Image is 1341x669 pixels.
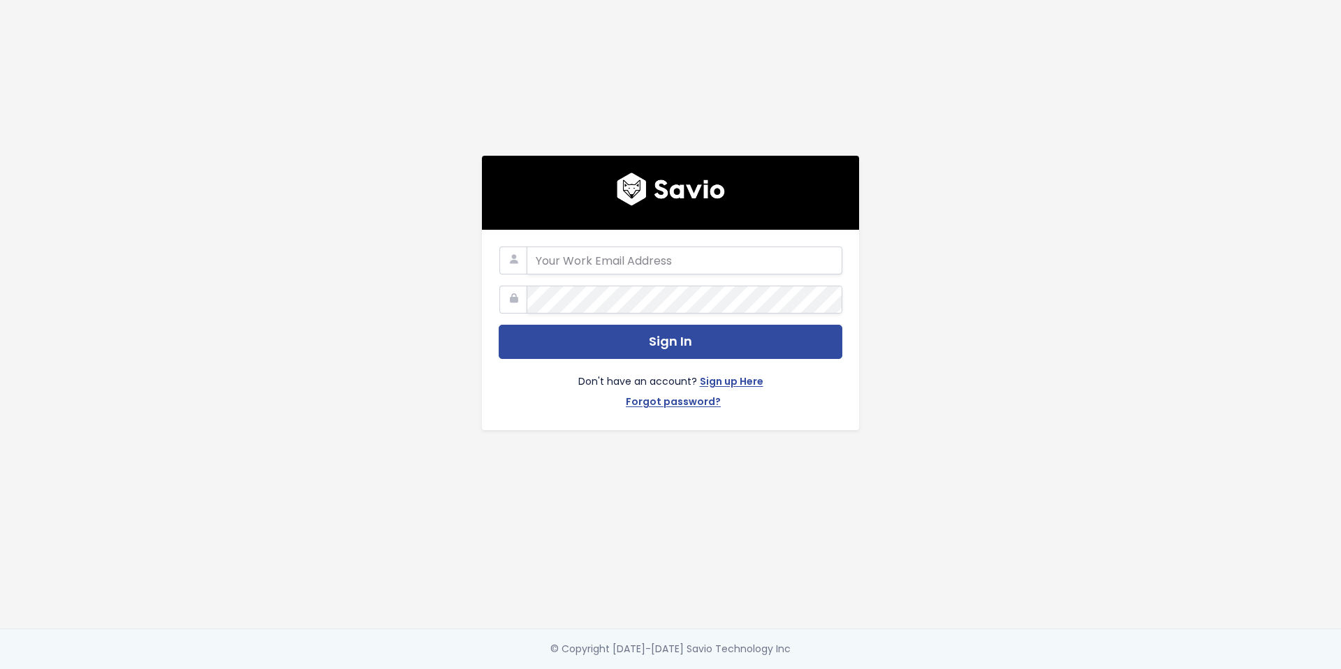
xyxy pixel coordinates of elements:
[550,640,791,658] div: © Copyright [DATE]-[DATE] Savio Technology Inc
[626,393,721,413] a: Forgot password?
[499,359,842,413] div: Don't have an account?
[499,325,842,359] button: Sign In
[527,247,842,274] input: Your Work Email Address
[700,373,763,393] a: Sign up Here
[617,172,725,206] img: logo600x187.a314fd40982d.png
